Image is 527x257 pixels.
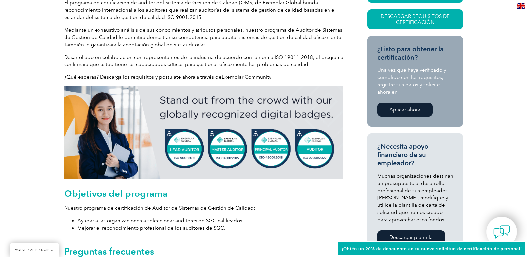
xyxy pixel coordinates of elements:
[389,107,420,113] font: Aplicar ahora
[377,103,433,117] a: Aplicar ahora
[64,54,343,67] font: Desarrollado en colaboración con representantes de la industria de acuerdo con la norma ISO 19011...
[64,246,154,257] font: Preguntas frecuentes
[517,3,525,9] img: en
[377,45,444,61] font: ¿Listo para obtener la certificación?
[381,13,450,25] font: Descargar requisitos de certificación
[377,230,445,244] a: Descargar plantilla
[377,67,446,95] font: Una vez que haya verificado y cumplido con los requisitos, registre sus datos y solicite ahora en
[389,234,433,240] font: Descargar plantilla
[377,142,428,167] font: ¿Necesita apoyo financiero de su empleador?
[77,218,242,224] font: Ayudar a las organizaciones a seleccionar auditores de SGC calificados
[10,243,59,257] a: VOLVER AL PRINCIPIO
[342,246,522,251] font: ¡Obtén un 20% de descuento en tu nueva solicitud de certificación de personal!
[367,9,463,29] a: Descargar requisitos de certificación
[493,224,510,240] img: contact-chat.png
[64,188,168,199] font: Objetivos del programa
[15,248,54,252] font: VOLVER AL PRINCIPIO
[64,86,343,179] img: insignias
[64,27,343,48] font: Mediante un exhaustivo análisis de sus conocimientos y atributos personales, nuestro programa de ...
[222,74,271,80] a: Exemplar Community
[377,173,453,223] font: Muchas organizaciones destinan un presupuesto al desarrollo profesional de sus empleados. [PERSON...
[77,225,225,231] font: Mejorar el reconocimiento profesional de los auditores de SGC.
[64,74,222,80] font: ¿Qué esperas? Descarga los requisitos y postúlate ahora a través de
[64,205,255,211] font: Nuestro programa de certificación de Auditor de Sistemas de Gestión de Calidad:
[271,74,273,80] font: .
